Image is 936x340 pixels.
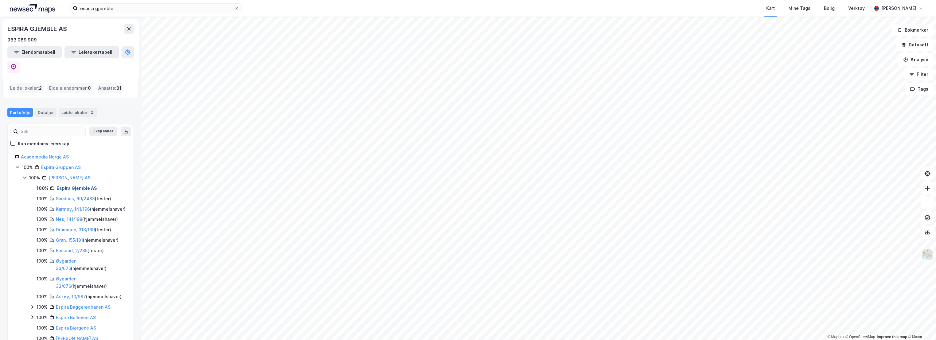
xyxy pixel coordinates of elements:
a: Øygarden, 33/676 [56,276,78,289]
div: ( hjemmelshaver ) [56,257,126,272]
a: Nes, 141/198 [56,217,82,222]
div: 100% [37,216,48,223]
img: logo.a4113a55bc3d86da70a041830d287a7e.svg [10,4,55,13]
a: Askøy, 10/987 [56,294,86,299]
input: Søk på adresse, matrikkel, gårdeiere, leietakere eller personer [78,4,234,13]
a: [PERSON_NAME] AS [49,175,91,180]
a: Espira Gjemble AS [56,186,97,191]
button: Leietakertabell [64,46,119,58]
button: Filter [904,68,934,80]
div: 100% [37,324,48,332]
button: Datasett [896,39,934,51]
div: Kontrollprogram for chat [905,311,936,340]
div: Kun eiendoms-eierskap [18,140,69,147]
a: Sandnes, 69/2483 [56,196,95,201]
span: 0 [88,84,91,92]
a: Espira Bellevue AS [56,315,96,320]
input: Søk [18,127,85,136]
div: 100% [37,236,48,244]
span: 2 [39,84,42,92]
a: Gran, 155/181 [56,237,83,243]
button: Eiendomstabell [7,46,62,58]
div: 100% [37,275,48,283]
div: ESPIRA GJEMBLE AS [7,24,68,34]
div: 983 089 909 [7,36,37,44]
div: ( fester ) [56,195,111,202]
div: 100% [37,195,48,202]
button: Ekspander [89,127,117,136]
button: Tags [905,83,934,95]
div: ( hjemmelshaver ) [56,205,126,213]
div: 100% [37,303,48,311]
button: Analyse [898,53,934,66]
iframe: Chat Widget [905,311,936,340]
div: [PERSON_NAME] [881,5,916,12]
a: Espira Bjørgene AS [56,325,96,330]
div: 100% [29,174,40,182]
div: Verktøy [848,5,865,12]
div: Eide eiendommer : [47,83,93,93]
div: Bolig [824,5,835,12]
div: Ansatte : [96,83,124,93]
div: Mine Tags [788,5,810,12]
div: Kart [766,5,775,12]
a: OpenStreetMap [845,335,875,339]
div: Leide lokaler [59,108,97,117]
div: ( hjemmelshaver ) [56,293,122,300]
div: 100% [37,314,48,321]
div: 100% [37,247,48,254]
div: ( hjemmelshaver ) [56,236,118,244]
div: 100% [37,293,48,300]
div: Leide lokaler : [8,83,44,93]
div: 2 [89,109,95,115]
div: 100% [37,205,48,213]
img: Z [922,249,933,260]
div: ( fester ) [56,226,111,233]
a: Farsund, 2/235 [56,248,87,253]
a: Drammen, 318/169 [56,227,95,232]
a: Øygarden, 33/675 [56,258,78,271]
div: Portefølje [7,108,33,117]
div: ( hjemmelshaver ) [56,216,118,223]
a: Espira Gruppen AS [41,165,81,170]
div: 100% [37,226,48,233]
button: Bokmerker [892,24,934,36]
a: Academedia Norge AS [21,154,69,159]
span: 31 [116,84,122,92]
a: Espira Baggerødbanen AS [56,304,111,310]
div: 100% [37,257,48,265]
div: ( fester ) [56,247,104,254]
a: Improve this map [877,335,907,339]
div: Detaljer [35,108,56,117]
div: 100% [37,185,48,192]
a: Karmøy, 141/196 [56,206,90,212]
div: ( hjemmelshaver ) [56,275,126,290]
a: Mapbox [827,335,844,339]
div: 100% [22,164,33,171]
